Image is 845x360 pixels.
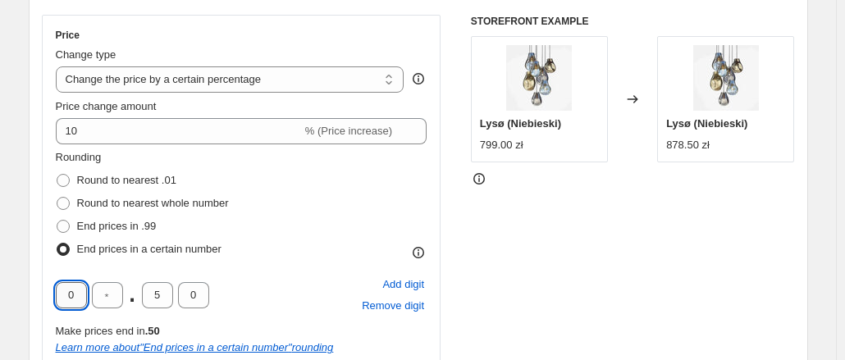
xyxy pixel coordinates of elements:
input: ﹡ [178,282,209,308]
span: Remove digit [362,298,424,314]
h6: STOREFRONT EXAMPLE [471,15,795,28]
button: Add placeholder [380,274,427,295]
span: Round to nearest .01 [77,174,176,186]
input: ﹡ [92,282,123,308]
span: 799.00 zł [480,139,523,151]
span: Price change amount [56,100,157,112]
span: 878.50 zł [666,139,710,151]
h3: Price [56,29,80,42]
img: exkluzywne-oswietlenie-wnetrz-lampy-zawieszane-multi-kolor_80x.webp [693,45,759,111]
a: Learn more about"End prices in a certain number"rounding [56,341,334,353]
button: Remove placeholder [359,295,427,317]
div: help [410,71,427,87]
span: Lysø (Niebieski) [666,117,747,130]
i: Learn more about " End prices in a certain number " rounding [56,341,334,353]
span: Make prices end in [56,325,160,337]
span: % (Price increase) [305,125,392,137]
input: ﹡ [56,282,87,308]
span: Round to nearest whole number [77,197,229,209]
span: Lysø (Niebieski) [480,117,561,130]
span: End prices in a certain number [77,243,222,255]
span: Add digit [382,276,424,293]
b: .50 [145,325,160,337]
input: -15 [56,118,302,144]
span: . [128,282,137,308]
img: exkluzywne-oswietlenie-wnetrz-lampy-zawieszane-multi-kolor_80x.webp [506,45,572,111]
input: ﹡ [142,282,173,308]
span: Rounding [56,151,102,163]
span: Change type [56,48,116,61]
span: End prices in .99 [77,220,157,232]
